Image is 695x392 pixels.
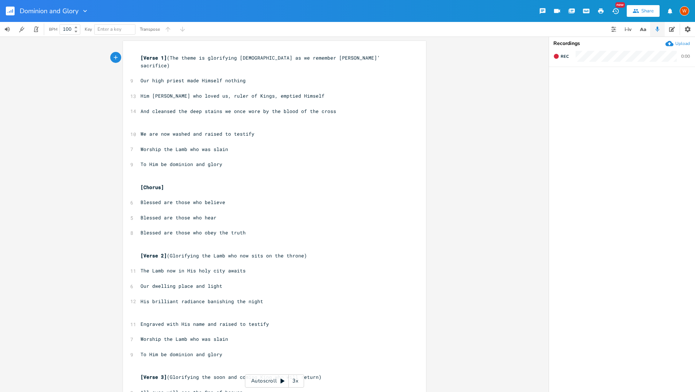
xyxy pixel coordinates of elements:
span: Worship the Lamb who was slain [141,336,228,342]
span: [Chorus] [141,184,164,191]
span: Dominion and Glory [20,8,78,14]
div: 0:00 [681,54,690,59]
div: BPM [49,27,57,31]
span: Our high priest made Himself nothing [141,77,246,84]
button: Upload [665,39,690,48]
div: 3x [289,374,302,388]
span: Engraved with His name and raised to testify [141,321,269,327]
span: (Glorifying the Lamb who now sits on the throne) [141,252,307,259]
button: W [680,3,689,19]
div: Share [641,8,654,14]
span: To Him be dominion and glory [141,351,222,358]
span: (Glorifying the soon and coming King who will return) [141,374,322,380]
div: Autoscroll [245,374,304,388]
span: (The theme is glorifying [DEMOGRAPHIC_DATA] as we remember [PERSON_NAME]’ sacrifice) [141,54,383,69]
span: Him [PERSON_NAME] who loved us, ruler of Kings, emptied Himself [141,93,325,99]
div: Upload [675,41,690,46]
span: [Verse 3] [141,374,167,380]
span: And cleansed the deep stains we once wore by the blood of the cross [141,108,336,114]
span: The Lamb now in His holy city awaits [141,267,246,274]
div: Recordings [553,41,691,46]
span: Rec [561,54,569,59]
span: [Verse 2] [141,252,167,259]
button: New [608,4,623,18]
span: Blessed are those who hear [141,214,216,221]
button: Rec [550,50,572,62]
span: Blessed are those who believe [141,199,225,206]
span: [Verse 1] [141,54,167,61]
span: We are now washed and raised to testify [141,131,254,137]
div: Transpose [140,27,160,31]
span: To Him be dominion and glory [141,161,222,167]
span: His brilliant radiance banishing the night [141,298,263,305]
span: Our dwelling place and light [141,283,222,289]
span: Enter a key [97,26,122,33]
span: Blessed are those who obey the truth [141,229,246,236]
div: Key [85,27,92,31]
div: New [615,2,625,8]
span: Worship the Lamb who was slain [141,146,228,152]
button: Share [627,5,660,17]
div: Worship Pastor [680,6,689,16]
